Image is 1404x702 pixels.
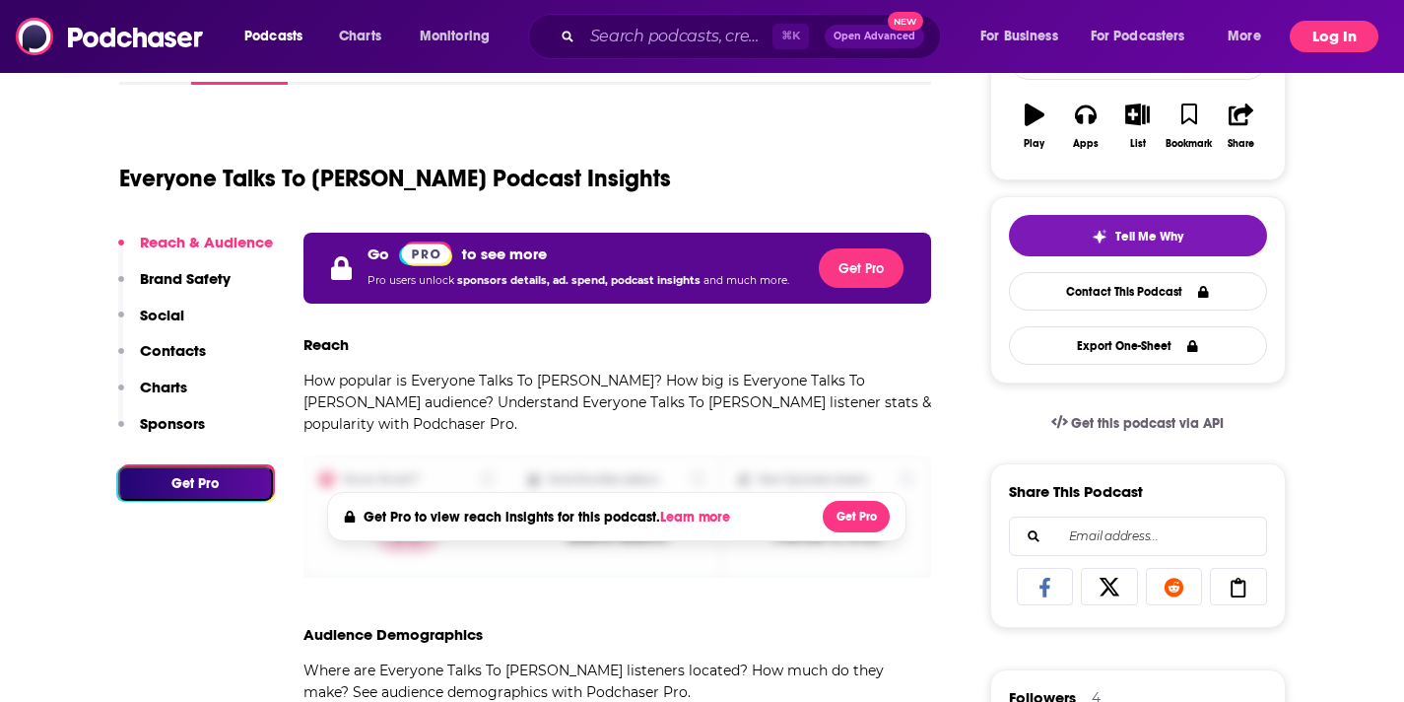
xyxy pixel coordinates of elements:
[819,248,903,288] button: Get Pro
[140,414,205,433] p: Sponsors
[1092,229,1107,245] img: tell me why sparkle
[1073,138,1099,150] div: Apps
[231,21,328,52] button: open menu
[1024,138,1044,150] div: Play
[406,21,515,52] button: open menu
[457,274,703,287] span: sponsors details, ad. spend, podcast insights
[1026,518,1250,555] input: Email address...
[825,25,924,48] button: Open AdvancedNew
[888,12,923,31] span: New
[118,306,184,342] button: Social
[118,341,206,378] button: Contacts
[1166,138,1212,150] div: Bookmark
[16,18,205,55] img: Podchaser - Follow, Share and Rate Podcasts
[980,23,1058,50] span: For Business
[326,21,393,52] a: Charts
[140,341,206,360] p: Contacts
[772,24,809,49] span: ⌘ K
[1081,568,1138,605] a: Share on X/Twitter
[303,370,932,435] p: How popular is Everyone Talks To [PERSON_NAME]? How big is Everyone Talks To [PERSON_NAME] audien...
[1214,21,1286,52] button: open menu
[399,241,453,266] a: Pro website
[1017,568,1074,605] a: Share on Facebook
[1009,272,1267,311] a: Contact This Podcast
[1111,91,1163,162] button: List
[140,233,273,251] p: Reach & Audience
[244,23,302,50] span: Podcasts
[1009,91,1060,162] button: Play
[1290,21,1378,52] button: Log In
[140,306,184,324] p: Social
[303,335,349,354] h3: Reach
[1078,21,1214,52] button: open menu
[140,269,231,288] p: Brand Safety
[118,414,205,451] button: Sponsors
[1009,482,1143,501] h3: Share This Podcast
[368,266,789,296] p: Pro users unlock and much more.
[1009,215,1267,256] button: tell me why sparkleTell Me Why
[1009,326,1267,365] button: Export One-Sheet
[118,466,273,501] button: Get Pro
[303,625,483,644] h3: Audience Demographics
[140,378,187,396] p: Charts
[1146,568,1203,605] a: Share on Reddit
[1164,91,1215,162] button: Bookmark
[1091,23,1185,50] span: For Podcasters
[1060,91,1111,162] button: Apps
[399,242,453,266] img: Podchaser Pro
[1009,517,1267,556] div: Search followers
[1036,399,1240,448] a: Get this podcast via API
[118,378,187,414] button: Charts
[834,32,915,41] span: Open Advanced
[1115,229,1183,245] span: Tell Me Why
[119,164,671,193] h1: Everyone Talks To [PERSON_NAME] Podcast Insights
[339,23,381,50] span: Charts
[582,21,772,52] input: Search podcasts, credits, & more...
[118,233,273,269] button: Reach & Audience
[1215,91,1266,162] button: Share
[118,269,231,306] button: Brand Safety
[1210,568,1267,605] a: Copy Link
[462,245,547,263] p: to see more
[1071,415,1224,432] span: Get this podcast via API
[660,510,735,526] button: Learn more
[1228,138,1254,150] div: Share
[368,245,389,263] p: Go
[547,14,960,59] div: Search podcasts, credits, & more...
[1228,23,1261,50] span: More
[420,23,490,50] span: Monitoring
[1130,138,1146,150] div: List
[967,21,1083,52] button: open menu
[823,501,890,532] button: Get Pro
[364,509,735,526] h4: Get Pro to view reach insights for this podcast.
